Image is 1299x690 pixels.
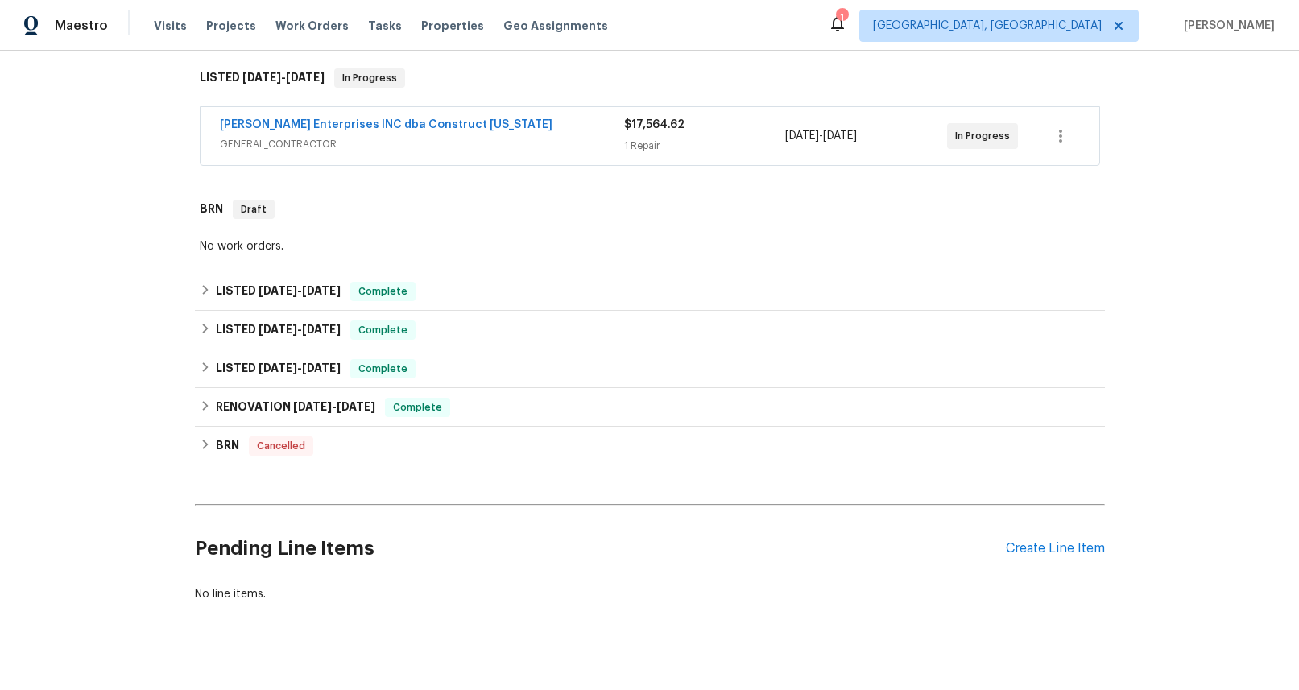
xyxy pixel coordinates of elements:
span: [DATE] [823,130,857,142]
span: [GEOGRAPHIC_DATA], [GEOGRAPHIC_DATA] [873,18,1102,34]
h6: LISTED [216,282,341,301]
span: [DATE] [293,401,332,412]
span: [DATE] [785,130,819,142]
h6: BRN [216,436,239,456]
span: [DATE] [286,72,325,83]
div: BRN Cancelled [195,427,1105,465]
span: Complete [352,322,414,338]
div: LISTED [DATE]-[DATE]Complete [195,311,1105,349]
span: In Progress [955,128,1016,144]
h6: BRN [200,200,223,219]
span: [DATE] [242,72,281,83]
div: RENOVATION [DATE]-[DATE]Complete [195,388,1105,427]
span: Complete [352,361,414,377]
span: [DATE] [259,362,297,374]
div: 1 Repair [624,138,786,154]
span: - [259,285,341,296]
a: [PERSON_NAME] Enterprises INC dba Construct [US_STATE] [220,119,552,130]
div: No work orders. [200,238,1100,254]
span: Maestro [55,18,108,34]
span: [DATE] [302,324,341,335]
div: Create Line Item [1006,541,1105,556]
span: Projects [206,18,256,34]
div: No line items. [195,586,1105,602]
span: Draft [234,201,273,217]
span: [DATE] [259,324,297,335]
h6: LISTED [216,359,341,378]
span: Cancelled [250,438,312,454]
span: - [293,401,375,412]
div: BRN Draft [195,184,1105,235]
h6: RENOVATION [216,398,375,417]
span: GENERAL_CONTRACTOR [220,136,624,152]
span: - [785,128,857,144]
div: LISTED [DATE]-[DATE]Complete [195,349,1105,388]
span: [DATE] [259,285,297,296]
span: In Progress [336,70,403,86]
div: LISTED [DATE]-[DATE]In Progress [195,52,1105,104]
h6: LISTED [200,68,325,88]
h6: LISTED [216,320,341,340]
span: - [242,72,325,83]
div: LISTED [DATE]-[DATE]Complete [195,272,1105,311]
span: [DATE] [302,285,341,296]
span: Geo Assignments [503,18,608,34]
span: - [259,362,341,374]
span: - [259,324,341,335]
h2: Pending Line Items [195,511,1006,586]
span: [DATE] [337,401,375,412]
span: [PERSON_NAME] [1177,18,1275,34]
span: [DATE] [302,362,341,374]
span: Tasks [368,20,402,31]
span: $17,564.62 [624,119,685,130]
span: Visits [154,18,187,34]
div: 1 [836,10,847,26]
span: Work Orders [275,18,349,34]
span: Complete [352,283,414,300]
span: Complete [387,399,449,415]
span: Properties [421,18,484,34]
